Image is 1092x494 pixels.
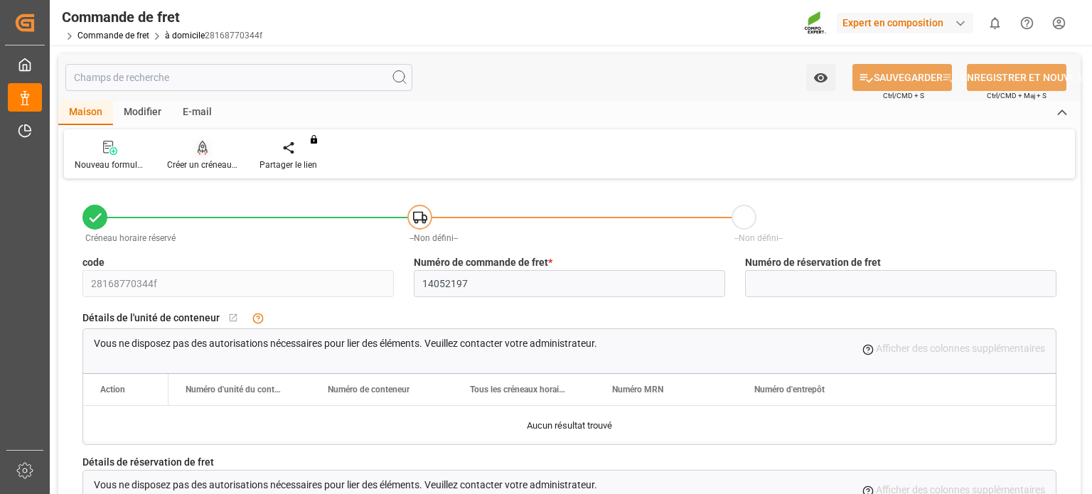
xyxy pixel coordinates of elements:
input: Champs de recherche [65,64,412,91]
a: à domicile [165,31,205,41]
font: Détails de réservation de fret [82,456,214,468]
font: ENREGISTRER ET NOUVEAU [961,72,1088,83]
font: Numéro d'unité du conteneur [186,385,296,394]
font: Nouveau formulaire [75,160,151,170]
font: --Non défini-- [409,233,458,243]
font: Créneau horaire réservé [85,233,176,243]
font: Ctrl/CMD + Maj + S [987,92,1046,100]
button: SAUVEGARDER [852,64,952,91]
font: code [82,257,105,268]
button: afficher 0 nouvelles notifications [979,7,1011,39]
button: ouvrir le menu [806,64,835,91]
font: SAUVEGARDER [874,72,943,83]
font: Vous ne disposez pas des autorisations nécessaires pour lier des éléments. Veuillez contacter vot... [94,479,597,490]
font: Créer un créneau horaire [167,160,261,170]
font: Numéro de réservation de fret [745,257,881,268]
button: ENREGISTRER ET NOUVEAU [967,64,1066,91]
font: Expert en composition [842,17,943,28]
font: Maison [69,106,102,117]
font: Détails de l'unité de conteneur [82,312,220,323]
font: Numéro de conteneur [328,385,409,394]
button: Expert en composition [837,9,979,36]
a: Commande de fret [77,31,149,41]
font: Numéro de commande de fret [414,257,548,268]
font: Action [100,385,125,394]
font: Tous les créneaux horaires sont réservés [470,385,623,394]
button: Centre d'aide [1011,7,1043,39]
img: Screenshot%202023-09-29%20at%2010.02.21.png_1712312052.png [804,11,827,36]
font: Numéro d'entrepôt [754,385,825,394]
font: Ctrl/CMD + S [883,92,924,100]
font: E-mail [183,106,212,117]
font: Vous ne disposez pas des autorisations nécessaires pour lier des éléments. Veuillez contacter vot... [94,338,597,349]
font: Modifier [124,106,161,117]
font: --Non défini-- [734,233,783,243]
font: Commande de fret [62,9,180,26]
font: Numéro MRN [612,385,663,394]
